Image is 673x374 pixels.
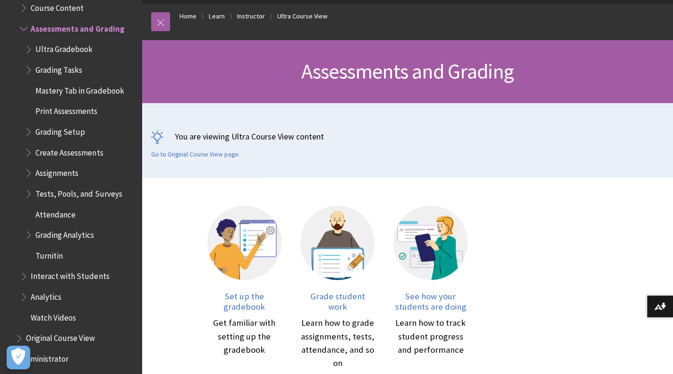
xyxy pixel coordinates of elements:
[35,104,97,116] span: Print Assessments
[31,289,61,302] span: Analytics
[31,21,124,34] span: Assessments and Grading
[7,346,30,369] button: Open Preferences
[179,10,196,22] a: Home
[35,62,82,75] span: Grading Tasks
[35,42,93,54] span: Ultra Gradebook
[21,351,68,364] span: Administrator
[207,316,281,356] div: Get familiar with setting up the gradebook
[209,10,225,22] a: Learn
[35,83,124,96] span: Mastery Tab in Gradebook
[151,130,664,142] p: You are viewing Ultra Course View content
[26,331,95,343] span: Original Course View
[31,310,76,322] span: Watch Videos
[31,269,109,281] span: Interact with Students
[35,186,122,199] span: Tests, Pools, and Surveys
[35,207,76,219] span: Attendance
[310,291,365,312] span: Grade student work
[151,150,240,159] a: Go to Original Course View page.
[237,10,265,22] a: Instructor
[207,206,281,370] a: Illustration of a person in front of a screen with a settings icon on it. Set up the gradebook Ge...
[35,145,103,157] span: Create Assessments
[300,206,375,370] a: Illustration of a person behind a screen with a pencil icon on it. Grade student work Learn how t...
[35,227,94,240] span: Grading Analytics
[393,206,468,280] img: Illustration of a person holding a mobile device with report screens displayed behind them.
[207,206,281,280] img: Illustration of a person in front of a screen with a settings icon on it.
[393,206,468,370] a: Illustration of a person holding a mobile device with report screens displayed behind them. See h...
[300,206,375,280] img: Illustration of a person behind a screen with a pencil icon on it.
[393,316,468,356] div: Learn how to track student progress and performance
[223,291,265,312] span: Set up the gradebook
[300,316,375,369] div: Learn how to grade assignments, tests, attendance, and so on
[395,291,466,312] span: See how your students are doing
[277,10,327,22] a: Ultra Course View
[35,248,63,261] span: Turnitin
[301,58,514,84] span: Assessments and Grading
[35,124,85,137] span: Grading Setup
[35,165,78,178] span: Assignments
